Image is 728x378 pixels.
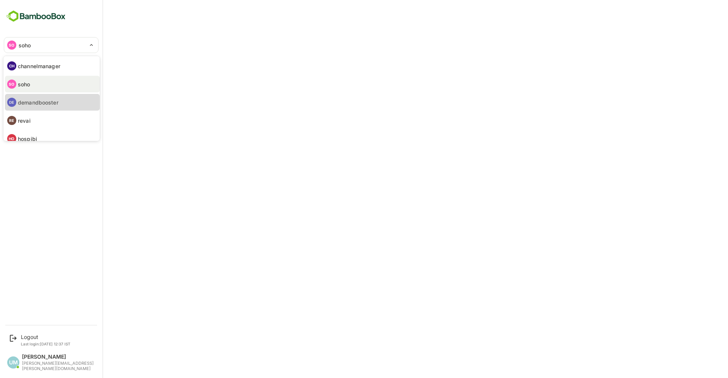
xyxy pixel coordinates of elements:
p: demandbooster [18,98,58,106]
p: channelmanager [18,62,60,70]
p: hospibi [18,135,37,143]
div: SO [7,80,16,89]
div: HO [7,134,16,143]
p: revai [18,117,31,125]
p: soho [18,80,30,88]
div: CH [7,61,16,70]
div: DE [7,98,16,107]
div: RE [7,116,16,125]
